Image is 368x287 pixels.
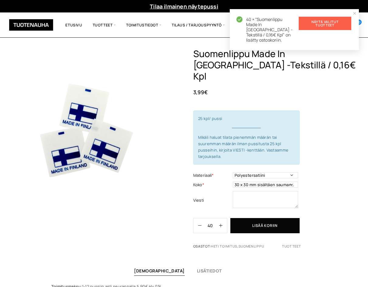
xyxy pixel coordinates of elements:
[193,48,362,82] h1: Suomenlippu Made In [GEOGRAPHIC_DATA] -Tekstillä / 0,16€ Kpl
[204,89,208,96] span: €
[353,22,359,29] a: Cart
[211,244,237,248] a: Heti toimitus
[239,244,301,248] a: Suomenlippu tuotteet
[9,19,53,31] img: Tuotenauha Oy
[246,17,351,43] span: 40 × “Suomenlippu Made In [GEOGRAPHIC_DATA] -Tekstillä / 0,16€ Kpl” on lisätty ostoskoriin.
[299,17,351,30] a: Näytä valitut tuotteet
[193,89,208,96] bdi: 3,99
[201,218,219,233] input: Määrä
[193,172,231,179] label: Materiaali
[60,17,87,33] a: Etusivu
[198,116,295,159] span: 25 kpl/ pussi Mikäli haluat tilata pienemmän määrän tai suuremman määrän ilman pussitusta 25 kpl ...
[121,17,167,33] span: Toimitustiedot
[6,48,167,209] img: de2ce482-c805-416b-b3e7-99ebbb2c26f0
[197,268,222,274] a: Lisätiedot
[88,17,121,33] span: Tuotteet
[193,182,231,188] label: Koko
[167,17,230,33] span: Tilaus / Tarjouspyyntö
[230,218,300,233] button: Lisää koriin
[150,3,218,10] a: Tilaa ilmainen näytepussi
[134,268,185,274] a: [DEMOGRAPHIC_DATA]
[193,244,362,254] span: Osastot: ,
[193,197,231,203] label: Viesti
